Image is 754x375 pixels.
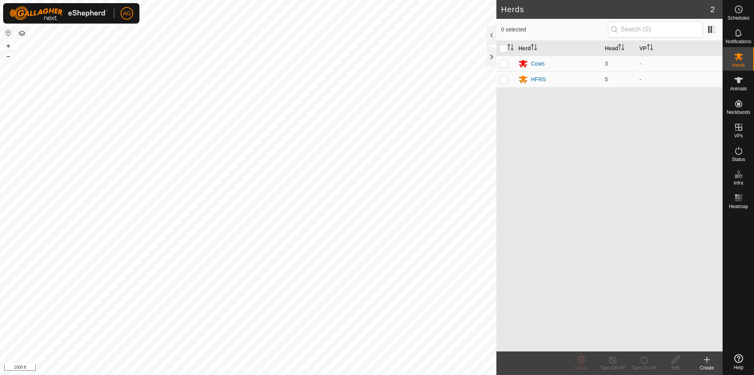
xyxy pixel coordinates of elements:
th: Herd [515,41,602,56]
span: Notifications [726,39,751,44]
a: Privacy Policy [217,365,247,372]
span: Animals [730,86,747,91]
span: Delete [575,365,588,371]
button: + [4,41,13,51]
div: Turn Off VP [597,364,628,371]
h2: Herds [501,5,710,14]
span: Heatmap [729,204,748,209]
p-sorticon: Activate to sort [531,45,537,51]
span: Schedules [727,16,749,20]
div: Create [691,364,723,371]
button: Reset Map [4,28,13,38]
div: Cows [531,60,545,68]
p-sorticon: Activate to sort [507,45,514,51]
td: - [636,56,723,71]
th: VP [636,41,723,56]
input: Search (S) [608,21,703,38]
span: 0 selected [501,26,608,34]
button: – [4,51,13,61]
div: Edit [660,364,691,371]
p-sorticon: Activate to sort [647,45,653,51]
a: Contact Us [256,365,279,372]
span: VPs [734,134,743,138]
a: Help [723,351,754,373]
span: Neckbands [727,110,750,115]
span: Infra [734,181,743,185]
span: 5 [605,76,608,82]
span: Status [732,157,745,162]
td: - [636,71,723,87]
img: Gallagher Logo [9,6,108,20]
span: Help [734,365,743,370]
p-sorticon: Activate to sort [618,45,624,51]
span: 3 [605,60,608,67]
span: AG [123,9,131,18]
div: HFRS [531,75,546,84]
th: Head [602,41,636,56]
span: 2 [710,4,715,15]
div: Turn On VP [628,364,660,371]
button: Map Layers [17,29,27,38]
span: Herds [732,63,745,68]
